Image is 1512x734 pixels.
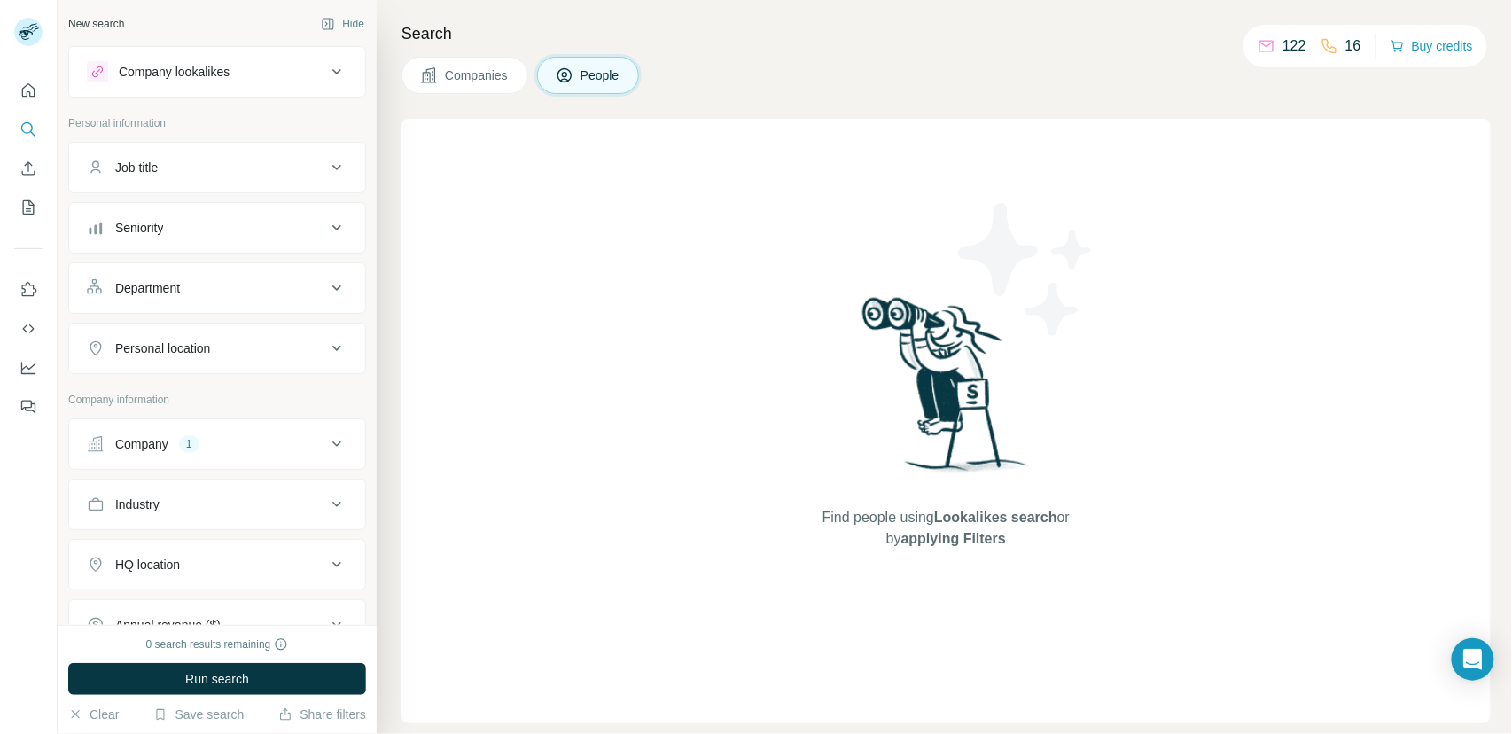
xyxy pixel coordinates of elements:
[947,190,1106,349] img: Surfe Illustration - Stars
[308,11,377,37] button: Hide
[69,483,365,526] button: Industry
[69,146,365,189] button: Job title
[14,152,43,184] button: Enrich CSV
[68,392,366,408] p: Company information
[69,327,365,370] button: Personal location
[581,66,621,84] span: People
[69,543,365,586] button: HQ location
[934,510,1057,525] span: Lookalikes search
[1345,35,1361,57] p: 16
[14,352,43,384] button: Dashboard
[69,207,365,249] button: Seniority
[115,556,180,574] div: HQ location
[115,340,210,357] div: Personal location
[854,293,1039,490] img: Surfe Illustration - Woman searching with binoculars
[115,435,168,453] div: Company
[14,113,43,145] button: Search
[901,531,1006,546] span: applying Filters
[68,16,124,32] div: New search
[119,63,230,81] div: Company lookalikes
[14,191,43,223] button: My lists
[69,267,365,309] button: Department
[115,159,158,176] div: Job title
[14,274,43,306] button: Use Surfe on LinkedIn
[69,604,365,646] button: Annual revenue ($)
[115,616,221,634] div: Annual revenue ($)
[14,391,43,423] button: Feedback
[14,313,43,345] button: Use Surfe API
[1282,35,1306,57] p: 122
[401,21,1491,46] h4: Search
[1452,638,1494,681] div: Open Intercom Messenger
[69,51,365,93] button: Company lookalikes
[115,496,160,513] div: Industry
[69,423,365,465] button: Company1
[146,636,289,652] div: 0 search results remaining
[445,66,510,84] span: Companies
[115,219,163,237] div: Seniority
[115,279,180,297] div: Department
[14,74,43,106] button: Quick start
[68,115,366,131] p: Personal information
[179,436,199,452] div: 1
[1391,34,1473,59] button: Buy credits
[804,507,1087,550] span: Find people using or by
